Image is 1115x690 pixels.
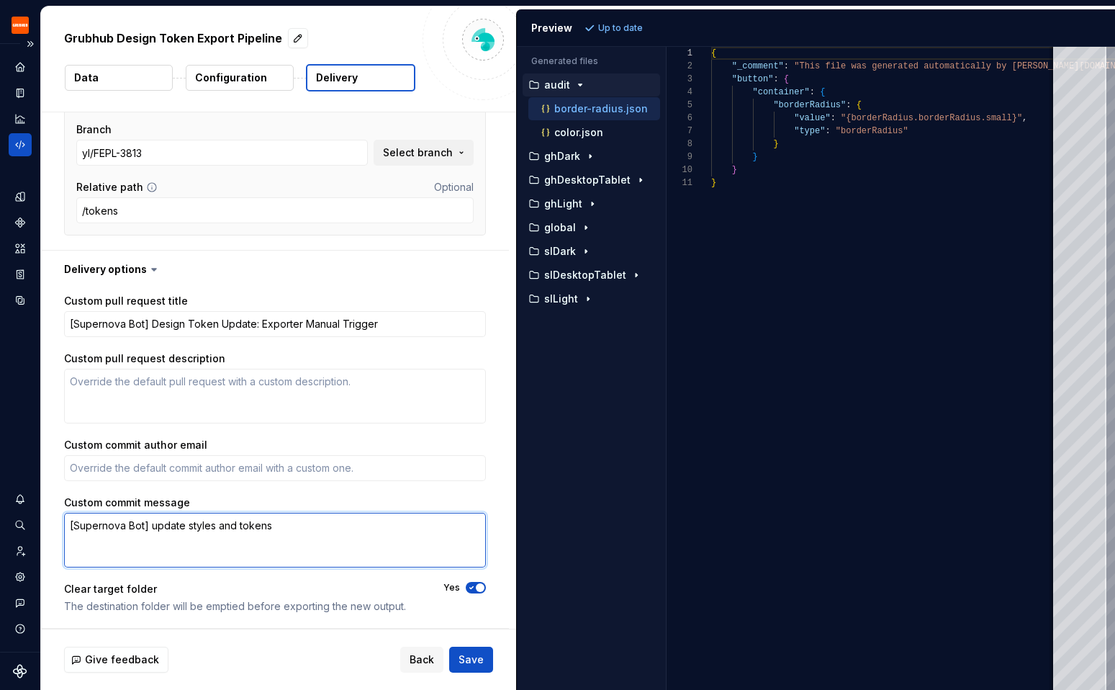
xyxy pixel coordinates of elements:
div: Storybook stories [9,263,32,286]
label: Relative path [76,180,143,194]
label: Custom commit message [64,496,190,510]
p: Configuration [195,71,267,85]
span: "button" [732,74,774,84]
p: ghDesktopTablet [544,174,631,186]
span: : [846,100,851,110]
p: Grubhub Design Token Export Pipeline [64,30,282,47]
img: 4e8d6f31-f5cf-47b4-89aa-e4dec1dc0822.png [12,17,29,34]
button: color.json [528,125,660,140]
button: Delivery [306,64,415,91]
p: Up to date [598,22,643,34]
button: ghLight [523,196,660,212]
span: { [820,87,825,97]
a: Design tokens [9,185,32,208]
div: Data sources [9,289,32,312]
p: border-radius.json [554,103,648,115]
span: : [825,126,830,136]
button: Search ⌘K [9,514,32,537]
a: Components [9,211,32,234]
span: } [752,152,757,162]
span: : [773,74,778,84]
a: Home [9,55,32,79]
div: 8 [667,138,692,151]
button: Contact support [9,591,32,614]
textarea: [Supernova Bot] Design Token Update: Exporter Manual Trigger [64,311,486,337]
div: 4 [667,86,692,99]
div: 6 [667,112,692,125]
label: Branch [76,122,112,137]
a: Documentation [9,81,32,104]
div: 5 [667,99,692,112]
a: Code automation [9,133,32,156]
span: Back [410,653,434,667]
svg: Supernova Logo [13,664,27,678]
button: slDark [523,243,660,259]
label: Yes [443,582,460,593]
span: "_comment" [732,61,784,71]
span: : [810,87,815,97]
p: global [544,222,576,233]
div: 2 [667,60,692,73]
p: slLight [544,293,578,305]
button: audit [523,77,660,93]
button: slLight [523,291,660,307]
p: Data [74,71,99,85]
span: { [784,74,789,84]
span: "borderRadius" [773,100,846,110]
button: Data [65,65,173,91]
span: "This file was generated automatically by [PERSON_NAME] [794,61,1079,71]
div: 11 [667,176,692,189]
button: Notifications [9,488,32,511]
button: Expand sidebar [20,34,40,54]
a: Assets [9,237,32,260]
textarea: [Supernova Bot] update styles and tokens [64,513,486,568]
div: 7 [667,125,692,138]
p: Delivery [316,71,358,85]
span: , [1022,113,1027,123]
div: Preview [531,21,572,35]
div: 1 [667,47,692,60]
span: { [711,48,716,58]
p: slDesktopTablet [544,269,626,281]
div: 3 [667,73,692,86]
label: Custom pull request description [64,351,225,366]
button: Save [449,647,493,673]
span: "container" [752,87,809,97]
span: Select branch [383,145,453,160]
button: Give feedback [64,647,168,673]
a: Invite team [9,539,32,563]
div: Clear target folder [64,582,417,596]
input: Enter a branch name or select a branch [76,140,368,166]
span: } [773,139,778,149]
p: color.json [554,127,603,138]
a: Analytics [9,107,32,130]
label: Custom commit author email [64,438,207,452]
span: "{borderRadius.borderRadius.small}" [841,113,1022,123]
button: ghDark [523,148,660,164]
p: slDark [544,246,576,257]
span: Save [459,653,484,667]
a: Settings [9,565,32,588]
p: ghLight [544,198,582,210]
span: } [711,178,716,188]
div: 9 [667,151,692,163]
button: slDesktopTablet [523,267,660,283]
span: "value" [794,113,830,123]
div: 10 [667,163,692,176]
button: global [523,220,660,236]
span: Optional [434,181,474,193]
label: Custom pull request title [64,294,188,308]
span: : [830,113,835,123]
span: Give feedback [85,653,159,667]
